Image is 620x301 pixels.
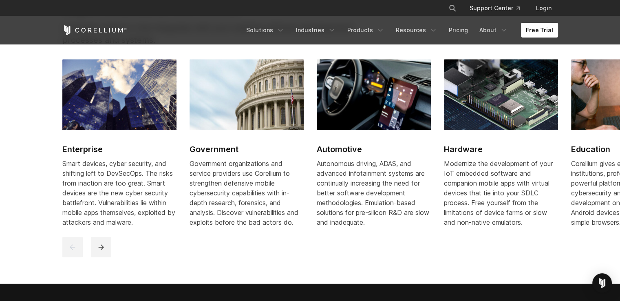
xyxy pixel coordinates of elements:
button: previous [62,237,83,257]
span: Modernize the development of your IoT embedded software and companion mobile apps with virtual de... [444,159,553,226]
h2: Hardware [444,143,558,155]
a: Support Center [463,1,526,15]
button: Search [445,1,460,15]
a: Resources [391,23,442,38]
button: next [91,237,111,257]
a: Government Government Government organizations and service providers use Corellium to strengthen ... [190,59,304,237]
div: Smart devices, cyber security, and shifting left to DevSecOps. The risks from inaction are too gr... [62,159,177,227]
img: Hardware [444,59,558,130]
a: Pricing [444,23,473,38]
a: Hardware Hardware Modernize the development of your IoT embedded software and companion mobile ap... [444,59,558,237]
h2: Government [190,143,304,155]
h2: Enterprise [62,143,177,155]
div: Government organizations and service providers use Corellium to strengthen defensive mobile cyber... [190,159,304,227]
a: About [474,23,513,38]
img: Automotive [317,59,431,130]
a: Automotive Automotive Autonomous driving, ADAS, and advanced infotainment systems are continually... [317,59,431,237]
a: Solutions [241,23,289,38]
a: Corellium Home [62,25,127,35]
div: Navigation Menu [439,1,558,15]
div: Autonomous driving, ADAS, and advanced infotainment systems are continually increasing the need f... [317,159,431,227]
img: Government [190,59,304,130]
h2: Automotive [317,143,431,155]
div: Navigation Menu [241,23,558,38]
div: Open Intercom Messenger [592,273,612,293]
a: Enterprise Enterprise Smart devices, cyber security, and shifting left to DevSecOps. The risks fr... [62,59,177,237]
a: Industries [291,23,341,38]
a: Products [342,23,389,38]
img: Enterprise [62,59,177,130]
a: Login [530,1,558,15]
a: Free Trial [521,23,558,38]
